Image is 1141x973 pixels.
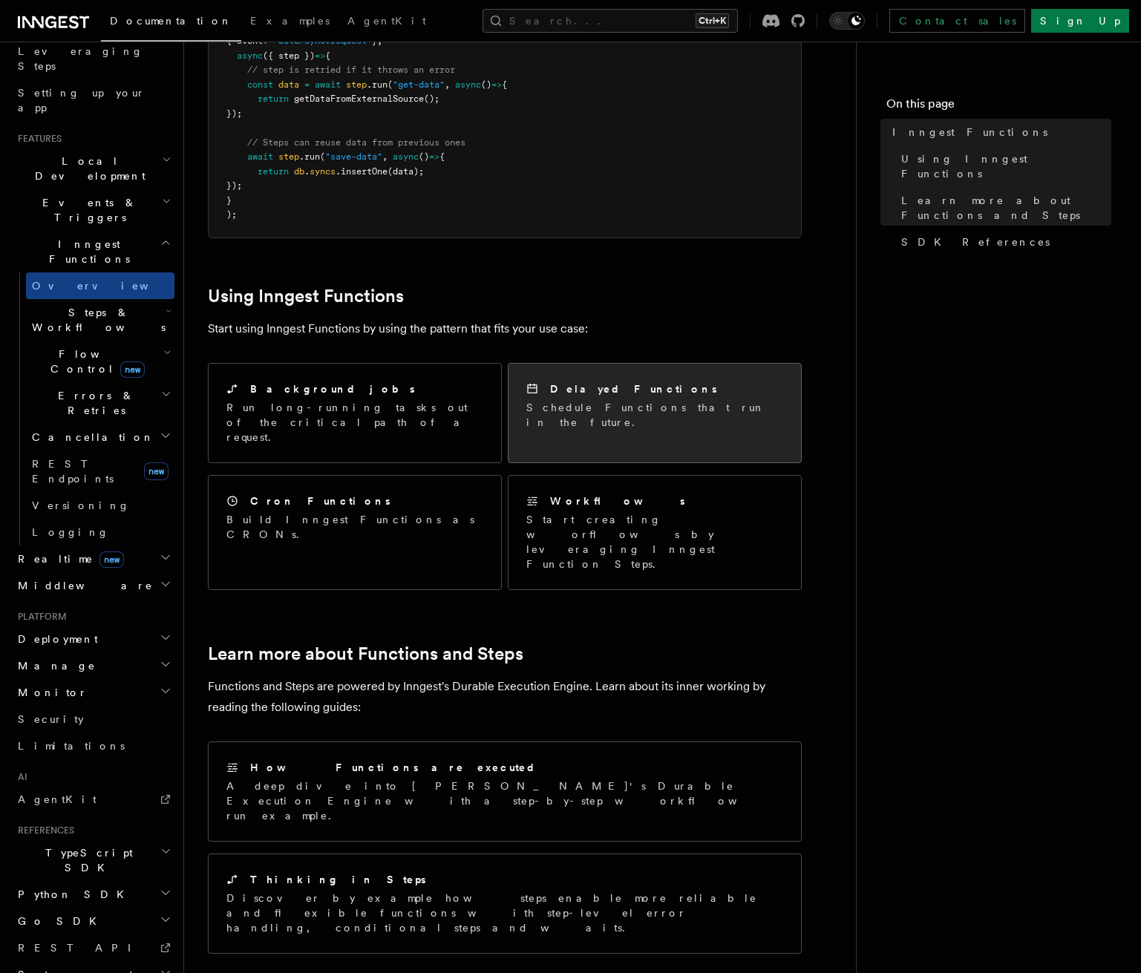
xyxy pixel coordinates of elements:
[895,187,1111,229] a: Learn more about Functions and Steps
[32,458,114,485] span: REST Endpoints
[208,854,802,954] a: Thinking in StepsDiscover by example how steps enable more reliable and flexible functions with s...
[12,908,174,934] button: Go SDK
[99,551,124,568] span: new
[550,494,685,508] h2: Workflows
[26,272,174,299] a: Overview
[325,50,330,61] span: {
[12,733,174,759] a: Limitations
[12,934,174,961] a: REST API
[12,133,62,145] span: Features
[12,685,88,700] span: Monitor
[26,492,174,519] a: Versioning
[304,79,310,90] span: =
[226,400,483,445] p: Run long-running tasks out of the critical path of a request.
[250,15,330,27] span: Examples
[18,45,143,72] span: Leveraging Steps
[393,79,445,90] span: "get-data"
[12,546,174,572] button: Realtimenew
[144,462,169,480] span: new
[325,151,382,162] span: "save-data"
[226,779,783,823] p: A deep dive into [PERSON_NAME]'s Durable Execution Engine with a step-by-step workflow run example.
[26,519,174,546] a: Logging
[315,79,341,90] span: await
[247,65,455,75] span: // step is retried if it throws an error
[26,305,166,335] span: Steps & Workflows
[26,299,174,341] button: Steps & Workflows
[339,4,435,40] a: AgentKit
[12,845,160,875] span: TypeScript SDK
[208,643,523,664] a: Learn more about Functions and Steps
[895,229,1111,255] a: SDK References
[696,13,729,28] kbd: Ctrl+K
[226,108,242,119] span: });
[829,12,865,30] button: Toggle dark mode
[208,318,802,339] p: Start using Inngest Functions by using the pattern that fits your use case:
[12,189,174,231] button: Events & Triggers
[26,451,174,492] a: REST Endpointsnew
[299,151,320,162] span: .run
[26,347,163,376] span: Flow Control
[901,193,1111,223] span: Learn more about Functions and Steps
[250,381,415,396] h2: Background jobs
[18,87,146,114] span: Setting up your app
[12,237,160,266] span: Inngest Functions
[32,280,185,292] span: Overview
[901,235,1050,249] span: SDK References
[226,180,242,191] span: });
[278,79,299,90] span: data
[226,209,237,220] span: );
[502,79,507,90] span: {
[226,512,483,542] p: Build Inngest Functions as CRONs.
[388,166,424,177] span: (data);
[32,526,109,538] span: Logging
[12,551,124,566] span: Realtime
[508,363,802,463] a: Delayed FunctionsSchedule Functions that run in the future.
[481,79,491,90] span: ()
[120,361,145,378] span: new
[550,381,717,396] h2: Delayed Functions
[250,760,537,775] h2: How Functions are executed
[419,151,429,162] span: ()
[12,578,153,593] span: Middleware
[382,151,388,162] span: ,
[886,119,1111,145] a: Inngest Functions
[247,137,465,148] span: // Steps can reuse data from previous ones
[12,272,174,546] div: Inngest Functions
[208,741,802,842] a: How Functions are executedA deep dive into [PERSON_NAME]'s Durable Execution Engine with a step-b...
[12,632,98,646] span: Deployment
[886,95,1111,119] h4: On this page
[250,872,426,887] h2: Thinking in Steps
[455,79,481,90] span: async
[208,286,404,307] a: Using Inngest Functions
[12,679,174,706] button: Monitor
[304,166,310,177] span: .
[226,891,783,935] p: Discover by example how steps enable more reliable and flexible functions with step-level error h...
[208,363,502,463] a: Background jobsRun long-running tasks out of the critical path of a request.
[12,786,174,813] a: AgentKit
[388,79,393,90] span: (
[347,15,426,27] span: AgentKit
[12,148,174,189] button: Local Development
[258,94,289,104] span: return
[101,4,241,42] a: Documentation
[12,839,174,881] button: TypeScript SDK
[445,79,450,90] span: ,
[429,151,439,162] span: =>
[12,825,74,836] span: References
[526,400,783,430] p: Schedule Functions that run in the future.
[320,151,325,162] span: (
[12,154,162,183] span: Local Development
[258,166,289,177] span: return
[424,94,439,104] span: ();
[12,611,67,623] span: Platform
[310,166,336,177] span: syncs
[294,94,424,104] span: getDataFromExternalSource
[367,79,388,90] span: .run
[12,38,174,79] a: Leveraging Steps
[346,79,367,90] span: step
[12,658,96,673] span: Manage
[26,382,174,424] button: Errors & Retries
[12,881,174,908] button: Python SDK
[247,79,273,90] span: const
[393,151,419,162] span: async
